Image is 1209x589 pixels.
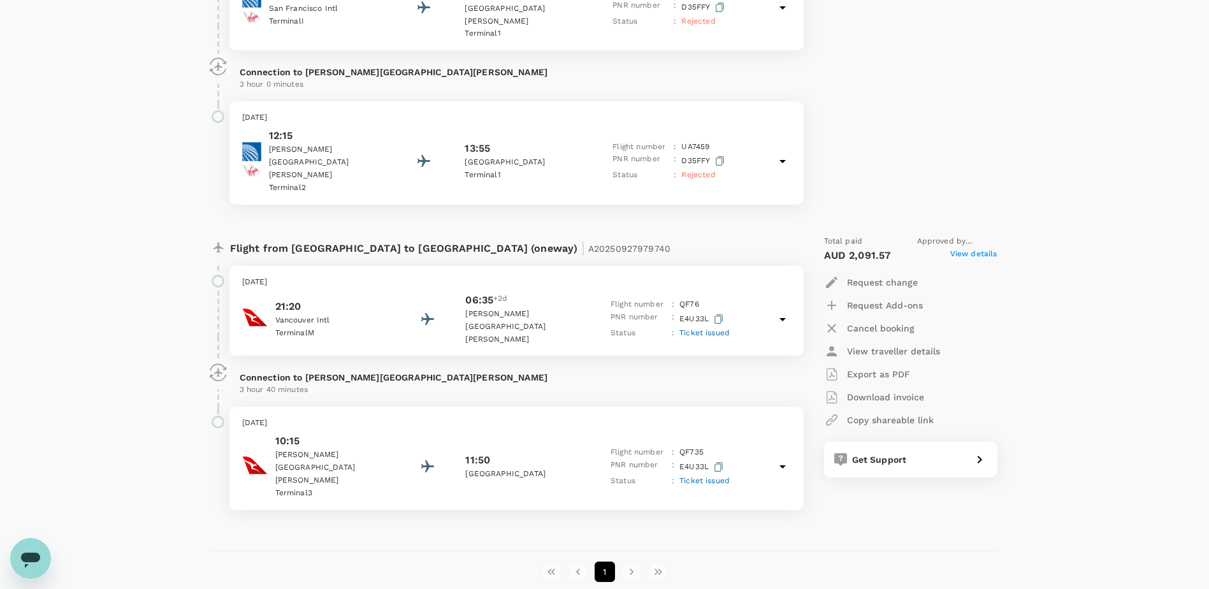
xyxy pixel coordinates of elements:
p: QF 76 [679,298,699,311]
p: 3 hour 0 minutes [240,78,793,91]
p: [PERSON_NAME][GEOGRAPHIC_DATA][PERSON_NAME] [465,308,580,346]
p: [PERSON_NAME][GEOGRAPHIC_DATA][PERSON_NAME] [275,449,390,487]
p: UA 7459 [681,141,709,154]
p: : [674,153,676,169]
p: Terminal I [269,15,384,28]
p: 21:20 [275,299,390,314]
p: Vancouver Intl [275,314,390,327]
p: Connection to [PERSON_NAME][GEOGRAPHIC_DATA][PERSON_NAME] [240,66,793,78]
p: Cancel booking [847,322,915,335]
span: Rejected [681,17,715,25]
p: : [672,446,674,459]
p: [GEOGRAPHIC_DATA] [465,468,580,481]
p: Download invoice [847,391,924,404]
p: Copy shareable link [847,414,934,426]
p: Flight from [GEOGRAPHIC_DATA] to [GEOGRAPHIC_DATA] (oneway) [230,235,671,258]
p: 13:55 [465,141,490,156]
button: View traveller details [824,340,940,363]
p: : [672,475,674,488]
p: View traveller details [847,345,940,358]
p: [PERSON_NAME][GEOGRAPHIC_DATA][PERSON_NAME] [269,143,384,182]
span: Ticket issued [679,476,730,485]
p: Status [612,169,669,182]
p: Connection to [PERSON_NAME][GEOGRAPHIC_DATA][PERSON_NAME] [240,371,793,384]
button: Request change [824,271,918,294]
p: E4U33L [679,459,726,475]
p: [DATE] [242,417,791,430]
p: Export as PDF [847,368,910,381]
p: Status [611,327,667,340]
p: : [672,327,674,340]
p: 06:35 [465,293,493,308]
button: Cancel booking [824,317,915,340]
p: [DATE] [242,276,791,289]
span: +2d [493,293,507,308]
img: Virgin Australia [242,8,261,27]
p: Terminal 2 [269,182,384,194]
span: | [581,239,585,257]
p: : [674,169,676,182]
p: AUD 2,091.57 [824,248,891,263]
p: 11:50 [465,453,490,468]
img: Virgin Australia [242,161,261,180]
p: : [672,459,674,475]
p: Status [612,15,669,28]
p: E4U33L [679,311,726,327]
p: 10:15 [275,433,390,449]
p: : [674,141,676,154]
p: 12:15 [269,128,384,143]
button: Request Add-ons [824,294,923,317]
p: Flight number [611,298,667,311]
span: Rejected [681,170,715,179]
p: PNR number [611,311,667,327]
img: Qantas Airways [242,305,268,330]
p: Terminal 1 [465,169,579,182]
p: PNR number [612,153,669,169]
span: Total paid [824,235,863,248]
p: Terminal M [275,327,390,340]
button: Copy shareable link [824,409,934,432]
p: Terminal 3 [275,487,390,500]
p: : [674,15,676,28]
span: Ticket issued [679,328,730,337]
p: Status [611,475,667,488]
span: Get Support [852,454,907,465]
p: Flight number [612,141,669,154]
button: Export as PDF [824,363,910,386]
button: Download invoice [824,386,924,409]
p: Flight number [611,446,667,459]
img: Qantas Airways [242,453,268,478]
p: Request Add-ons [847,299,923,312]
span: A20250927979740 [588,244,670,254]
p: [GEOGRAPHIC_DATA] [465,156,579,169]
p: [DATE] [242,112,791,124]
p: Request change [847,276,918,289]
p: Terminal 1 [465,27,579,40]
button: page 1 [595,562,615,582]
span: View details [950,248,997,263]
p: 3 hour 40 minutes [240,384,793,396]
nav: pagination navigation [538,562,672,582]
p: : [672,311,674,327]
p: San Francisco Intl [269,3,384,15]
iframe: Button to launch messaging window [10,538,51,579]
p: QF 735 [679,446,704,459]
img: United Airlines [242,142,261,161]
p: : [672,298,674,311]
span: Approved by [917,235,997,248]
p: D35FFY [681,153,727,169]
p: PNR number [611,459,667,475]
